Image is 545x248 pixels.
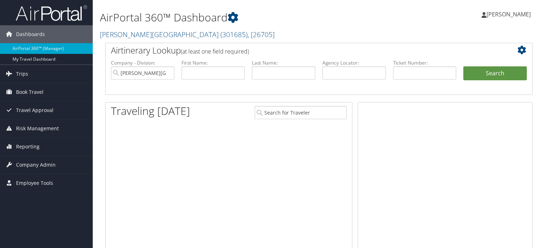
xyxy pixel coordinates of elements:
[16,120,59,137] span: Risk Management
[16,138,40,156] span: Reporting
[182,59,245,66] label: First Name:
[16,101,54,119] span: Travel Approval
[393,59,457,66] label: Ticket Number:
[100,30,275,39] a: [PERSON_NAME][GEOGRAPHIC_DATA]
[463,66,527,81] button: Search
[248,30,275,39] span: , [ 26705 ]
[100,10,392,25] h1: AirPortal 360™ Dashboard
[16,83,44,101] span: Book Travel
[16,156,56,174] span: Company Admin
[111,59,174,66] label: Company - Division:
[252,59,315,66] label: Last Name:
[111,103,190,118] h1: Traveling [DATE]
[255,106,347,119] input: Search for Traveler
[111,44,491,56] h2: Airtinerary Lookup
[487,10,531,18] span: [PERSON_NAME]
[16,65,28,83] span: Trips
[16,25,45,43] span: Dashboards
[181,47,249,55] span: (at least one field required)
[482,4,538,25] a: [PERSON_NAME]
[322,59,386,66] label: Agency Locator:
[16,174,53,192] span: Employee Tools
[16,5,87,21] img: airportal-logo.png
[220,30,248,39] span: ( 301685 )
